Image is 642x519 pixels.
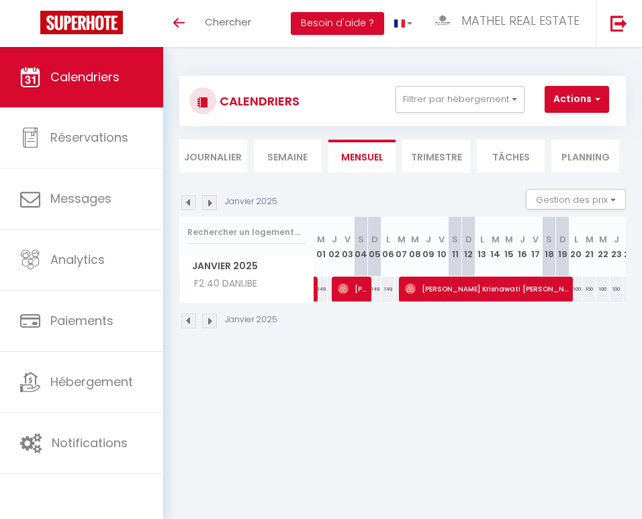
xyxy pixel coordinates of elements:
abbr: J [614,233,619,246]
th: 24 [623,217,637,277]
div: 149 [368,277,381,301]
th: 10 [435,217,449,277]
th: 12 [462,217,475,277]
div: 149 [314,277,328,301]
div: 100 [596,277,610,301]
span: [PERSON_NAME] [338,276,369,301]
abbr: D [465,233,472,246]
abbr: M [599,233,607,246]
th: 01 [314,217,328,277]
th: 06 [381,217,395,277]
abbr: L [574,233,578,246]
abbr: L [480,233,484,246]
li: Mensuel [328,140,396,173]
li: Trimestre [402,140,470,173]
span: Chercher [205,15,251,29]
abbr: V [533,233,539,246]
th: 15 [502,217,516,277]
abbr: D [559,233,566,246]
button: Filtrer par hébergement [396,86,524,113]
div: 100 [569,277,583,301]
img: logout [610,15,627,32]
span: Notifications [52,434,128,451]
abbr: M [398,233,406,246]
abbr: J [332,233,337,246]
p: Janvier 2025 [225,195,277,208]
button: Gestion des prix [526,189,626,209]
span: Analytics [50,251,105,268]
th: 04 [355,217,368,277]
abbr: S [358,233,364,246]
span: F2 40 DANUBE [182,277,261,291]
abbr: L [386,233,390,246]
th: 18 [543,217,556,277]
input: Rechercher un logement... [187,220,306,244]
span: Messages [50,190,111,207]
th: 03 [341,217,355,277]
abbr: S [452,233,458,246]
th: 14 [489,217,502,277]
abbr: M [411,233,419,246]
span: Réservations [50,129,128,146]
span: Calendriers [50,68,120,85]
button: Ouvrir le widget de chat LiveChat [11,5,51,46]
span: MATHEL REAL ESTATE [461,12,580,29]
th: 20 [569,217,583,277]
th: 08 [408,217,422,277]
abbr: M [586,233,594,246]
th: 07 [395,217,408,277]
th: 21 [583,217,596,277]
li: Planning [551,140,619,173]
span: Paiements [50,312,113,329]
div: 100 [610,277,623,301]
th: 05 [368,217,381,277]
div: 149 [381,277,395,301]
abbr: J [426,233,431,246]
div: 100 [623,277,637,301]
abbr: M [492,233,500,246]
th: 23 [610,217,623,277]
abbr: M [505,233,513,246]
li: Tâches [477,140,545,173]
abbr: J [520,233,525,246]
span: Janvier 2025 [180,256,314,276]
abbr: V [345,233,351,246]
span: [PERSON_NAME] Krisnawati [PERSON_NAME] [405,276,571,301]
th: 09 [422,217,435,277]
p: Janvier 2025 [225,314,277,326]
li: Semaine [254,140,322,173]
img: Super Booking [40,11,123,34]
th: 22 [596,217,610,277]
abbr: M [317,233,325,246]
abbr: V [439,233,445,246]
abbr: D [371,233,378,246]
th: 02 [328,217,341,277]
img: ... [432,12,453,29]
span: Hébergement [50,373,133,390]
th: 11 [449,217,462,277]
th: 17 [529,217,543,277]
th: 19 [556,217,569,277]
div: 100 [583,277,596,301]
th: 13 [475,217,489,277]
button: Actions [545,86,609,113]
th: 16 [516,217,529,277]
h3: CALENDRIERS [216,86,300,116]
button: Besoin d'aide ? [291,12,384,35]
li: Journalier [179,140,247,173]
abbr: S [546,233,552,246]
